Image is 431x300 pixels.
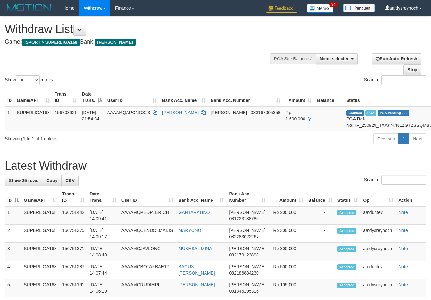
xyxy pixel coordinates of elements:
[329,2,338,7] span: 34
[65,178,75,183] span: CSV
[87,188,119,206] th: Date Trans.: activate to sort column ascending
[398,246,408,251] a: Note
[306,243,335,261] td: -
[315,88,344,106] th: Balance
[337,264,356,270] span: Accepted
[5,133,175,142] div: Showing 1 to 1 of 1 entries
[229,246,265,251] span: [PERSON_NAME]
[160,88,208,106] th: Bank Acc. Name: activate to sort column ascending
[87,261,119,279] td: [DATE] 14:07:44
[119,188,176,206] th: User ID: activate to sort column ascending
[5,75,53,85] label: Show entries
[60,243,87,261] td: 156751371
[107,110,150,115] span: AAAAMQAPONGS23
[317,109,341,116] div: - - -
[119,206,176,225] td: AAAAMQPEOPLERICH
[337,246,356,252] span: Accepted
[343,4,375,12] img: panduan.png
[5,88,14,106] th: ID
[361,243,396,261] td: aafdysreynoch
[396,188,426,206] th: Action
[5,261,21,279] td: 4
[119,243,176,261] td: AAAAMQJAVLONG
[361,225,396,243] td: aafdysreynoch
[21,279,60,297] td: SUPERLIGA168
[285,110,305,121] span: Rp 1.600.000
[346,116,365,128] b: PGA Ref. No:
[55,110,77,115] span: 156703621
[211,110,247,115] span: [PERSON_NAME]
[229,216,258,221] span: Copy 081223188785 to clipboard
[178,264,215,276] a: BAGUS [PERSON_NAME]
[381,75,426,85] input: Search:
[398,264,408,269] a: Note
[364,75,426,85] label: Search:
[320,56,350,61] span: None selected
[229,270,258,276] span: Copy 082186884230 to clipboard
[178,282,215,287] a: [PERSON_NAME]
[178,246,212,251] a: MUKHSAL MINA
[306,279,335,297] td: -
[5,23,281,36] h1: Withdraw List
[409,133,426,144] a: Next
[82,110,100,121] span: [DATE] 21:54:34
[16,75,40,85] select: Showentries
[21,225,60,243] td: SUPERLIGA168
[21,261,60,279] td: SUPERLIGA168
[5,243,21,261] td: 3
[21,206,60,225] td: SUPERLIGA168
[268,188,306,206] th: Amount: activate to sort column ascending
[87,279,119,297] td: [DATE] 14:06:19
[178,210,210,215] a: GANTARATINO
[52,88,80,106] th: Trans ID: activate to sort column ascending
[5,188,21,206] th: ID: activate to sort column descending
[5,225,21,243] td: 2
[229,228,265,233] span: [PERSON_NAME]
[378,110,409,116] span: PGA Pending
[21,243,60,261] td: SUPERLIGA168
[208,88,283,106] th: Bank Acc. Number: activate to sort column ascending
[226,188,268,206] th: Bank Acc. Number: activate to sort column ascending
[80,88,105,106] th: Date Trans.: activate to sort column descending
[268,279,306,297] td: Rp 105,000
[5,175,42,186] a: Show 25 rows
[403,64,421,75] a: Stop
[346,110,364,116] span: Grabbed
[372,53,421,64] a: Run Auto-Refresh
[365,110,376,116] span: Marked by aafchhiseyha
[61,175,79,186] a: CSV
[60,188,87,206] th: Trans ID: activate to sort column ascending
[60,279,87,297] td: 156751191
[22,39,80,46] span: ISPORT > SUPERLIGA168
[268,243,306,261] td: Rp 300,000
[5,160,426,172] h1: Latest Withdraw
[268,261,306,279] td: Rp 500,000
[251,110,280,115] span: Copy 083167005358 to clipboard
[14,106,52,131] td: SUPERLIGA168
[398,210,408,215] a: Note
[229,252,258,257] span: Copy 082170123898 to clipboard
[337,210,356,215] span: Accepted
[361,206,396,225] td: aafduntev
[5,3,53,13] img: MOTION_logo.png
[307,4,334,13] img: Button%20Memo.svg
[119,279,176,297] td: AAAAMQRUDIMPL
[316,53,358,64] button: None selected
[337,228,356,234] span: Accepted
[5,39,281,45] h4: Game: Bank:
[21,188,60,206] th: Game/API: activate to sort column ascending
[119,261,176,279] td: AAAAMQBOTAKBAE12
[306,225,335,243] td: -
[42,175,62,186] a: Copy
[229,289,258,294] span: Copy 081346195316 to clipboard
[270,53,316,64] div: PGA Site Balance /
[361,261,396,279] td: aafduntev
[364,175,426,185] label: Search:
[178,228,201,233] a: MARYONO
[268,225,306,243] td: Rp 300,000
[398,133,409,144] a: 1
[229,210,265,215] span: [PERSON_NAME]
[105,88,160,106] th: User ID: activate to sort column ascending
[60,206,87,225] td: 156751442
[14,88,52,106] th: Game/API: activate to sort column ascending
